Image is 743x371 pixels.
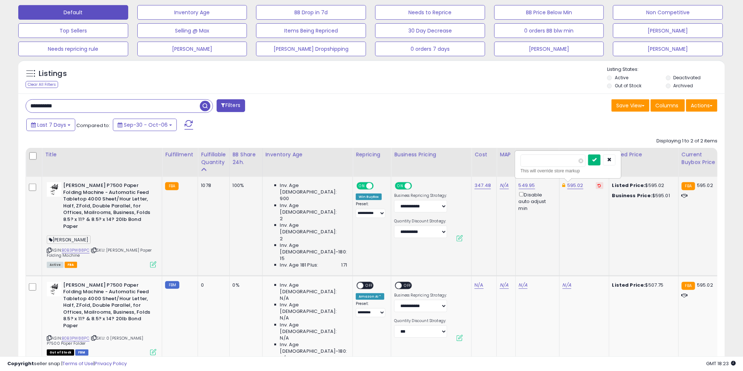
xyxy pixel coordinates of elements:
[256,5,366,20] button: BB Drop in 7d
[280,202,347,215] span: Inv. Age [DEMOGRAPHIC_DATA]:
[165,281,179,289] small: FBM
[233,151,259,166] div: BB Share 24h.
[396,183,405,189] span: ON
[494,42,604,56] button: [PERSON_NAME]
[612,282,673,288] div: $507.75
[280,335,289,341] span: N/A
[475,151,494,158] div: Cost
[280,215,283,222] span: 2
[280,222,347,235] span: Inv. Age [DEMOGRAPHIC_DATA]:
[674,83,693,89] label: Archived
[7,360,127,367] div: seller snap | |
[475,182,491,189] a: 347.48
[47,335,144,346] span: | SKU: 0 [PERSON_NAME] P7500 Paper Folder
[233,182,257,189] div: 100%
[137,42,247,56] button: [PERSON_NAME]
[706,360,736,367] span: 2025-10-14 18:23 GMT
[280,341,347,355] span: Inv. Age [DEMOGRAPHIC_DATA]-180:
[686,99,717,112] button: Actions
[65,262,77,268] span: FBA
[375,5,485,20] button: Needs to Reprice
[682,182,695,190] small: FBA
[47,282,61,297] img: 31d6GSnocGL._SL40_.jpg
[37,121,66,129] span: Last 7 Days
[280,255,285,262] span: 15
[613,5,723,20] button: Non Competitive
[63,282,152,331] b: [PERSON_NAME] P7500 Paper Folding Machine - Automatic Feed Tabletop 4000 Sheet/Hour Letter, Half,...
[233,282,257,288] div: 0%
[280,315,289,321] span: N/A
[280,282,347,295] span: Inv. Age [DEMOGRAPHIC_DATA]:
[402,282,414,288] span: OFF
[475,282,483,289] a: N/A
[39,69,67,79] h5: Listings
[394,151,468,158] div: Business Pricing
[47,262,64,268] span: All listings currently available for purchase on Amazon
[655,102,678,109] span: Columns
[613,23,723,38] button: [PERSON_NAME]
[217,99,245,112] button: Filters
[62,360,94,367] a: Terms of Use
[280,242,347,255] span: Inv. Age [DEMOGRAPHIC_DATA]-180:
[411,183,423,189] span: OFF
[375,42,485,56] button: 0 orders 7 days
[7,360,34,367] strong: Copyright
[607,66,724,73] p: Listing States:
[613,42,723,56] button: [PERSON_NAME]
[611,99,649,112] button: Save View
[612,192,673,199] div: $595.01
[521,167,616,175] div: This will override store markup
[394,219,447,224] label: Quantity Discount Strategy:
[201,151,226,166] div: Fulfillable Quantity
[674,74,701,81] label: Deactivated
[62,335,89,341] a: B0B3PW88PC
[18,42,128,56] button: Needs repricing rule
[615,74,628,81] label: Active
[342,262,347,268] span: 171
[356,202,385,218] div: Preset:
[47,182,156,267] div: ASIN:
[124,121,168,129] span: Sep-30 - Oct-06
[363,282,375,288] span: OFF
[567,182,583,189] a: 595.02
[682,151,719,166] div: Current Buybox Price
[47,236,91,244] span: [PERSON_NAME]
[500,182,508,189] a: N/A
[394,318,447,324] label: Quantity Discount Strategy:
[256,42,366,56] button: [PERSON_NAME] Dropshipping
[26,81,58,88] div: Clear All Filters
[113,119,177,131] button: Sep-30 - Oct-06
[280,262,319,268] span: Inv. Age 181 Plus:
[165,182,179,190] small: FBA
[500,282,508,289] a: N/A
[18,23,128,38] button: Top Sellers
[615,83,641,89] label: Out of Stock
[26,119,75,131] button: Last 7 Days
[76,122,110,129] span: Compared to:
[280,322,347,335] span: Inv. Age [DEMOGRAPHIC_DATA]:
[356,151,388,158] div: Repricing
[63,182,152,232] b: [PERSON_NAME] P7500 Paper Folding Machine - Automatic Feed Tabletop 4000 Sheet/Hour Letter, Half,...
[266,151,350,158] div: Inventory Age
[612,282,645,288] b: Listed Price:
[256,23,366,38] button: Items Being Repriced
[494,5,604,20] button: BB Price Below Min
[280,182,347,195] span: Inv. Age [DEMOGRAPHIC_DATA]:
[18,5,128,20] button: Default
[47,182,61,197] img: 31d6GSnocGL._SL40_.jpg
[357,183,366,189] span: ON
[373,183,384,189] span: OFF
[394,193,447,198] label: Business Repricing Strategy:
[519,282,527,289] a: N/A
[47,349,74,356] span: All listings that are currently out of stock and unavailable for purchase on Amazon
[375,23,485,38] button: 30 Day Decrease
[137,23,247,38] button: Selling @ Max
[394,293,447,298] label: Business Repricing Strategy:
[62,247,89,253] a: B0B3PW88PC
[356,293,384,300] div: Amazon AI *
[612,192,652,199] b: Business Price:
[356,194,382,200] div: Win BuyBox
[612,151,675,158] div: Listed Price
[45,151,159,158] div: Title
[651,99,685,112] button: Columns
